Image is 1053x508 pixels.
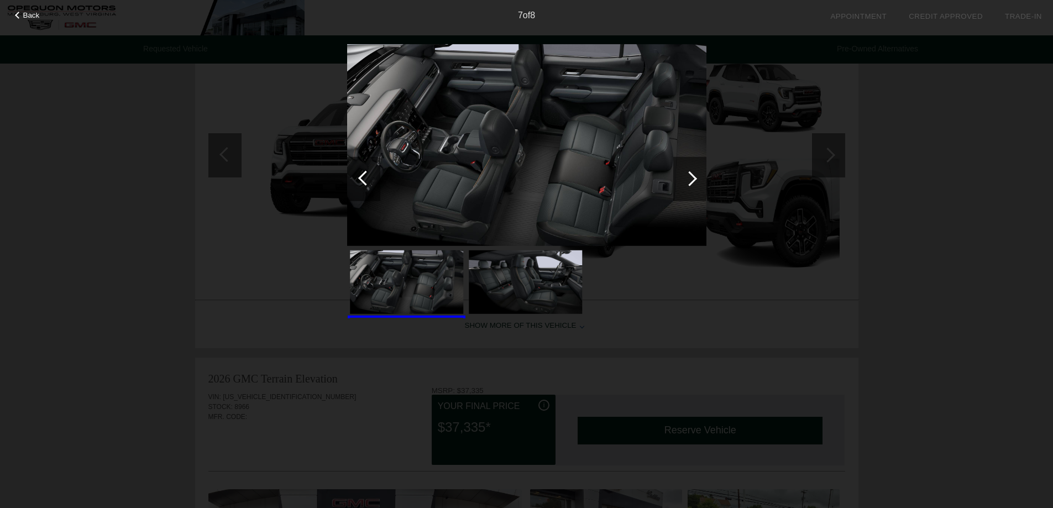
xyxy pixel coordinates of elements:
[530,11,535,20] span: 8
[830,12,887,20] a: Appointment
[518,11,523,20] span: 7
[469,250,582,314] img: 8.jpg
[347,44,706,246] img: 7.jpg
[1005,12,1042,20] a: Trade-In
[909,12,983,20] a: Credit Approved
[23,11,40,19] span: Back
[350,250,463,314] img: 7.jpg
